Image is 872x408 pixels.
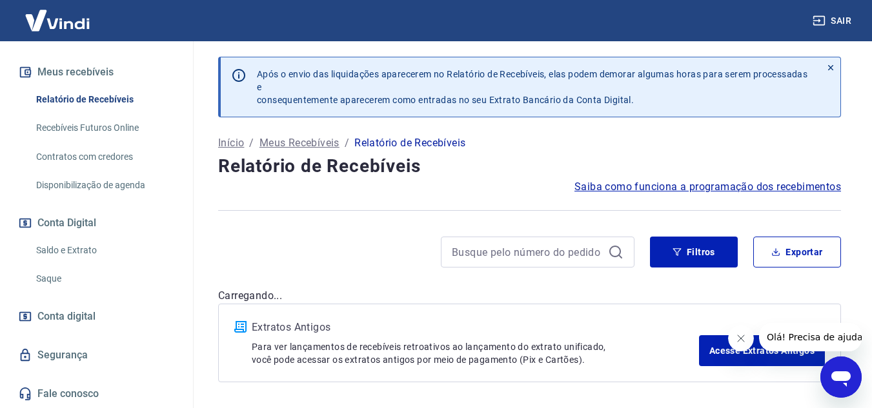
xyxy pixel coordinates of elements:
[218,135,244,151] a: Início
[31,172,177,199] a: Disponibilização de agenda
[218,153,841,179] h4: Relatório de Recebíveis
[574,179,841,195] a: Saiba como funciona a programação dos recebimentos
[31,266,177,292] a: Saque
[218,288,841,304] p: Carregando...
[699,335,825,366] a: Acesse Extratos Antigos
[452,242,603,262] input: Busque pelo número do pedido
[15,380,177,408] a: Fale conosco
[728,325,754,351] iframe: Fechar mensagem
[354,135,465,151] p: Relatório de Recebíveis
[15,1,99,40] img: Vindi
[257,68,811,106] p: Após o envio das liquidações aparecerem no Relatório de Recebíveis, elas podem demorar algumas ho...
[249,135,254,151] p: /
[31,237,177,264] a: Saldo e Extrato
[759,323,862,351] iframe: Mensagem da empresa
[31,115,177,141] a: Recebíveis Futuros Online
[37,307,96,325] span: Conta digital
[15,58,177,86] button: Meus recebíveis
[31,86,177,113] a: Relatório de Recebíveis
[234,321,247,333] img: ícone
[753,237,841,267] button: Exportar
[345,135,349,151] p: /
[259,135,340,151] a: Meus Recebíveis
[15,341,177,369] a: Segurança
[31,144,177,170] a: Contratos com credores
[650,237,738,267] button: Filtros
[820,356,862,398] iframe: Botão para abrir a janela de mensagens
[252,320,699,335] p: Extratos Antigos
[252,340,699,366] p: Para ver lançamentos de recebíveis retroativos ao lançamento do extrato unificado, você pode aces...
[15,209,177,237] button: Conta Digital
[8,9,108,19] span: Olá! Precisa de ajuda?
[810,9,857,33] button: Sair
[15,302,177,331] a: Conta digital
